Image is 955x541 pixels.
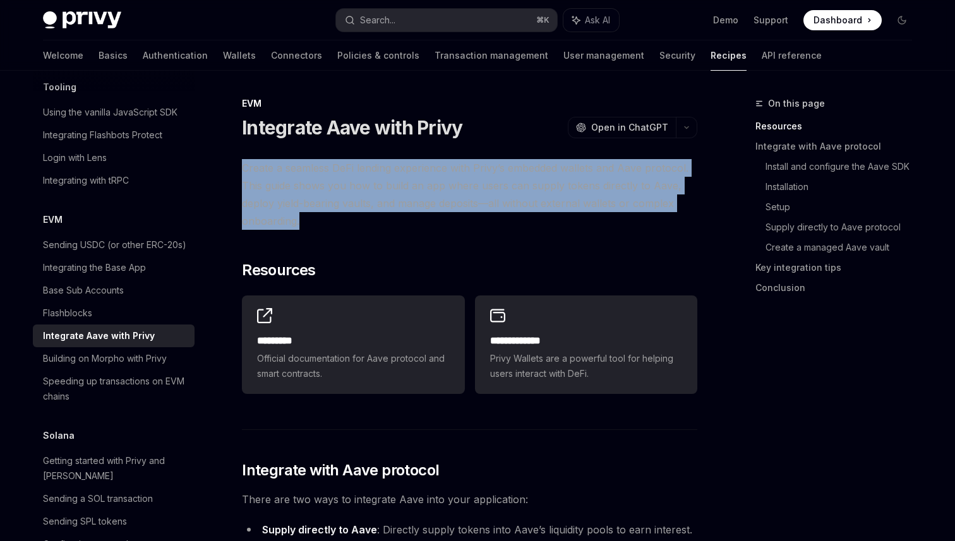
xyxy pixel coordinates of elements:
a: Conclusion [755,278,922,298]
button: Ask AI [563,9,619,32]
span: Dashboard [814,14,862,27]
a: Getting started with Privy and [PERSON_NAME] [33,449,195,487]
span: Create a seamless DeFi lending experience with Privy’s embedded wallets and Aave protocol. This g... [242,159,697,230]
div: Sending SPL tokens [43,514,127,529]
span: Ask AI [585,14,610,27]
span: Open in ChatGPT [591,121,668,134]
a: Integrate Aave with Privy [33,324,195,347]
a: Recipes [711,40,747,71]
a: Sending a SOL transaction [33,487,195,510]
a: Key integration tips [755,258,922,278]
div: Integrating the Base App [43,260,146,275]
a: Sending USDC (or other ERC-20s) [33,234,195,256]
a: Flashblocks [33,302,195,324]
a: Integrating with tRPC [33,169,195,192]
a: Support [754,14,788,27]
div: EVM [242,97,697,110]
h5: EVM [43,212,63,227]
a: Authentication [143,40,208,71]
div: Integrate Aave with Privy [43,328,155,343]
a: Using the vanilla JavaScript SDK [33,101,195,124]
a: Base Sub Accounts [33,279,195,302]
a: Install and configure the Aave SDK [766,157,922,177]
h1: Integrate Aave with Privy [242,116,462,139]
a: Sending SPL tokens [33,510,195,533]
span: There are two ways to integrate Aave into your application: [242,490,697,508]
a: Connectors [271,40,322,71]
div: Getting started with Privy and [PERSON_NAME] [43,453,187,484]
a: Resources [755,116,922,136]
a: Integrating Flashbots Protect [33,124,195,146]
a: User management [563,40,644,71]
a: Supply directly to Aave protocol [766,217,922,237]
div: Flashblocks [43,306,92,321]
div: Building on Morpho with Privy [43,351,167,366]
span: Official documentation for Aave protocol and smart contracts. [257,351,449,381]
a: Login with Lens [33,146,195,169]
a: Create a managed Aave vault [766,237,922,258]
a: Setup [766,197,922,217]
div: Sending USDC (or other ERC-20s) [43,237,186,253]
span: ⌘ K [536,15,550,25]
a: Wallets [223,40,256,71]
div: Integrating with tRPC [43,173,129,188]
a: Policies & controls [337,40,419,71]
a: Integrate with Aave protocol [755,136,922,157]
a: Security [659,40,695,71]
div: Using the vanilla JavaScript SDK [43,105,177,120]
div: Speeding up transactions on EVM chains [43,374,187,404]
a: Installation [766,177,922,197]
img: dark logo [43,11,121,29]
div: Login with Lens [43,150,107,165]
div: Search... [360,13,395,28]
div: Base Sub Accounts [43,283,124,298]
div: Integrating Flashbots Protect [43,128,162,143]
button: Toggle dark mode [892,10,912,30]
a: Speeding up transactions on EVM chains [33,370,195,408]
a: Basics [99,40,128,71]
a: API reference [762,40,822,71]
a: **** **** ***Privy Wallets are a powerful tool for helping users interact with DeFi. [475,295,697,394]
button: Search...⌘K [336,9,557,32]
div: Sending a SOL transaction [43,491,153,506]
a: Welcome [43,40,83,71]
a: Building on Morpho with Privy [33,347,195,370]
span: On this page [768,96,825,111]
a: Dashboard [803,10,882,30]
h5: Solana [43,428,75,443]
span: Resources [242,260,316,280]
span: Privy Wallets are a powerful tool for helping users interact with DeFi. [490,351,682,381]
a: Demo [713,14,738,27]
a: **** ****Official documentation for Aave protocol and smart contracts. [242,295,464,394]
button: Open in ChatGPT [568,117,676,138]
a: Transaction management [435,40,548,71]
span: Integrate with Aave protocol [242,460,439,480]
strong: Supply directly to Aave [262,523,377,536]
a: Integrating the Base App [33,256,195,279]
